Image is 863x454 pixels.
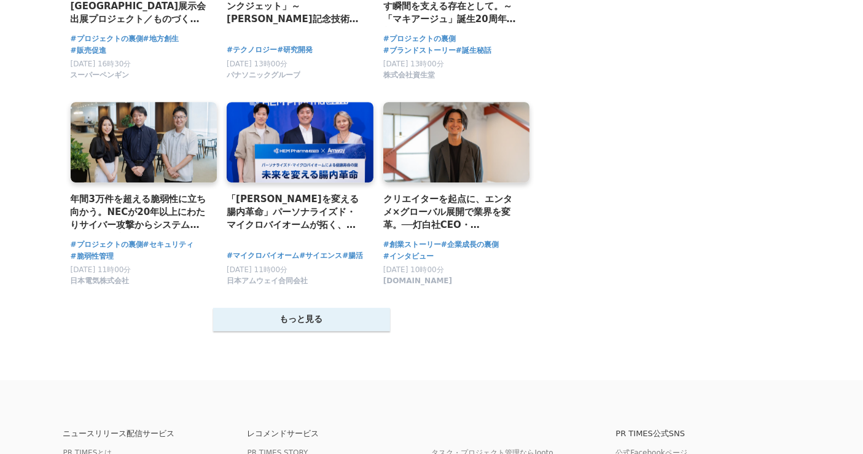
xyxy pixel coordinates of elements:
[383,192,520,232] a: クリエイターを起点に、エンタメ×グローバル展開で業界を変革。──灯白社CEO・[PERSON_NAME]が挑む「クリエイターが世界で活躍するための挑戦」
[143,33,179,45] a: #地方創生
[456,45,491,57] a: #誕生秘話
[383,74,435,82] a: 株式会社資生堂
[299,250,342,262] a: #サイエンス
[213,308,390,331] button: もっと見る
[71,192,208,232] a: 年間3万件を超える脆弱性に立ち向かう。NECが20年以上にわたりサイバー攻撃からシステムを衛るために実践してきた脆弱性管理の裏側
[71,251,114,262] a: #脆弱性管理
[248,429,432,437] p: レコメンドサービス
[383,60,444,68] span: [DATE] 13時00分
[342,250,363,262] a: #腸活
[383,239,441,251] a: #創業ストーリー
[383,280,452,288] a: [DOMAIN_NAME]
[143,239,193,251] a: #セキュリティ
[441,239,499,251] a: #企業成長の裏側
[383,251,434,262] a: #インタビュー
[227,74,300,82] a: パナソニックグループ
[71,70,130,80] span: スーパーペンギン
[227,70,300,80] span: パナソニックグループ
[383,70,435,80] span: 株式会社資生堂
[227,276,308,286] span: 日本アムウェイ合同会社
[71,239,143,251] a: #プロジェクトの裏側
[63,429,248,437] p: ニュースリリース配信サービス
[71,280,130,288] a: 日本電気株式会社
[71,60,131,68] span: [DATE] 16時30分
[71,74,130,82] a: スーパーペンギン
[383,33,456,45] a: #プロジェクトの裏側
[71,265,131,274] span: [DATE] 11時00分
[227,280,308,288] a: 日本アムウェイ合同会社
[71,33,143,45] a: #プロジェクトの裏側
[383,265,444,274] span: [DATE] 10時00分
[71,45,106,57] a: #販売促進
[227,265,287,274] span: [DATE] 11時00分
[71,276,130,286] span: 日本電気株式会社
[383,276,452,286] span: [DOMAIN_NAME]
[227,192,364,232] a: 「[PERSON_NAME]を変える腸内革命」パーソナライズド・マイクロバイオームが拓く、新時代。HEM Pharma Japan ✖ 日本アムウェイ が目指す健康寿命の鍵とは。
[227,250,299,262] a: #マイクロバイオーム
[227,60,287,68] span: [DATE] 13時00分
[383,45,456,57] a: #ブランドストーリー
[227,44,277,56] a: #テクノロジー
[616,429,800,437] p: PR TIMES公式SNS
[277,44,313,56] a: #研究開発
